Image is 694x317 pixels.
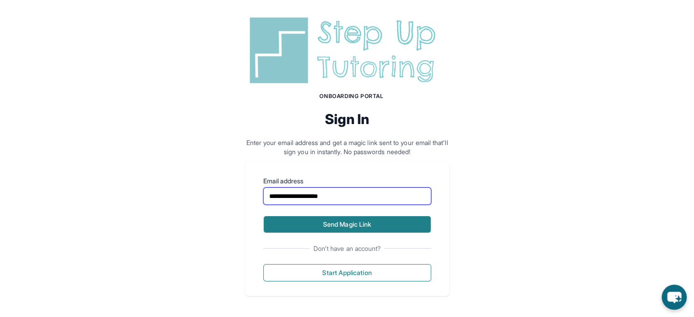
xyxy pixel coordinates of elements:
h1: Onboarding Portal [254,93,449,100]
span: Don't have an account? [310,244,385,253]
label: Email address [263,177,431,186]
button: chat-button [662,285,687,310]
button: Start Application [263,264,431,281]
p: Enter your email address and get a magic link sent to your email that'll sign you in instantly. N... [245,138,449,156]
h2: Sign In [245,111,449,127]
img: Step Up Tutoring horizontal logo [245,14,449,87]
button: Send Magic Link [263,216,431,233]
